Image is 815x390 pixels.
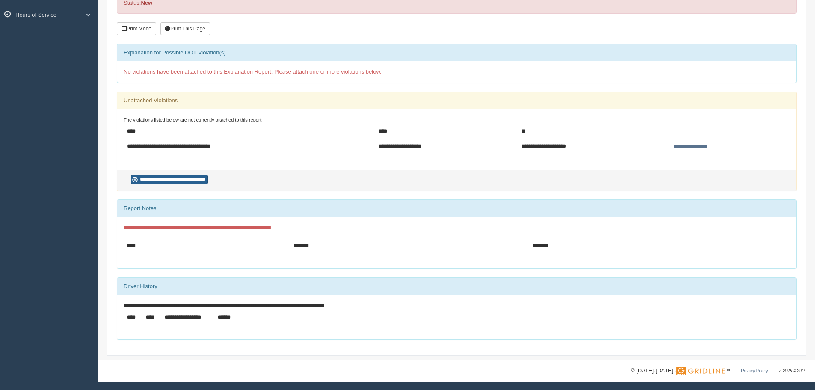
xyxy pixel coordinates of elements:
span: No violations have been attached to this Explanation Report. Please attach one or more violations... [124,68,382,75]
button: Print Mode [117,22,156,35]
div: Report Notes [117,200,796,217]
div: © [DATE]-[DATE] - ™ [631,366,806,375]
button: Print This Page [160,22,210,35]
span: v. 2025.4.2019 [779,369,806,373]
img: Gridline [676,367,725,375]
a: Privacy Policy [741,369,768,373]
div: Unattached Violations [117,92,796,109]
div: Explanation for Possible DOT Violation(s) [117,44,796,61]
div: Driver History [117,278,796,295]
small: The violations listed below are not currently attached to this report: [124,117,263,122]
